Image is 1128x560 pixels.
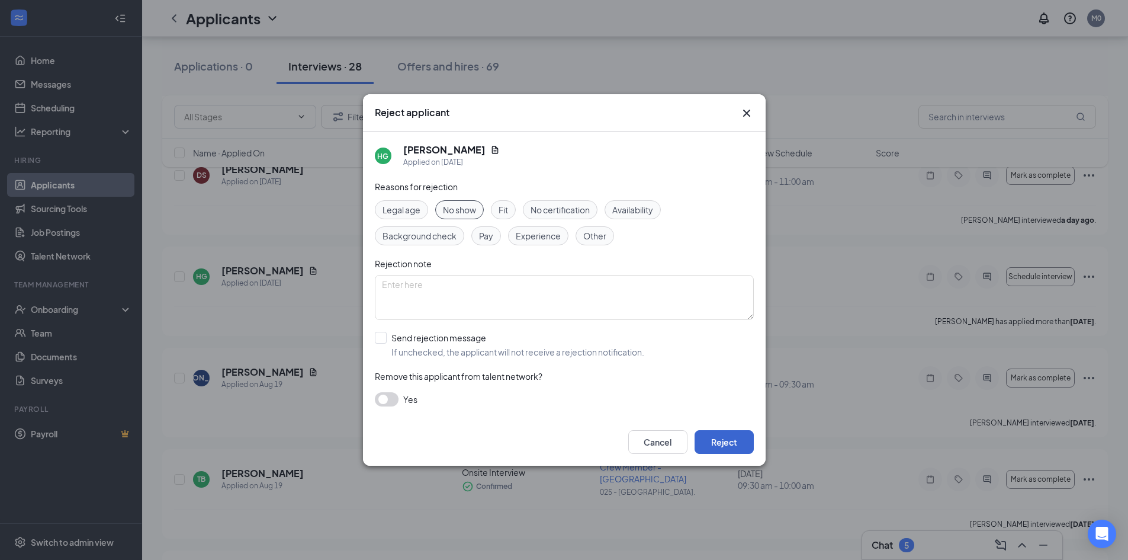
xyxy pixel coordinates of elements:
[583,229,606,242] span: Other
[375,371,542,382] span: Remove this applicant from talent network?
[383,229,457,242] span: Background check
[516,229,561,242] span: Experience
[383,203,420,216] span: Legal age
[375,181,458,192] span: Reasons for rejection
[443,203,476,216] span: No show
[499,203,508,216] span: Fit
[490,145,500,155] svg: Document
[1088,520,1116,548] div: Open Intercom Messenger
[403,392,417,407] span: Yes
[377,151,388,161] div: HG
[612,203,653,216] span: Availability
[628,430,687,454] button: Cancel
[695,430,754,454] button: Reject
[479,229,493,242] span: Pay
[531,203,590,216] span: No certification
[403,143,486,156] h5: [PERSON_NAME]
[740,106,754,120] svg: Cross
[375,106,449,119] h3: Reject applicant
[375,258,432,269] span: Rejection note
[740,106,754,120] button: Close
[403,156,500,168] div: Applied on [DATE]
